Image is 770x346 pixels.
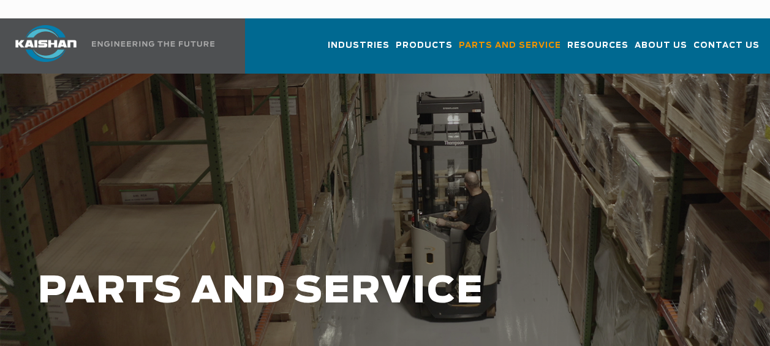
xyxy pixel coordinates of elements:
span: Contact Us [693,39,760,53]
span: Parts and Service [459,39,561,53]
span: About Us [635,39,687,53]
a: Resources [567,29,628,71]
a: About Us [635,29,687,71]
img: Engineering the future [92,41,214,47]
a: Products [396,29,453,71]
span: Resources [567,39,628,53]
a: Contact Us [693,29,760,71]
a: Parts and Service [459,29,561,71]
span: Products [396,39,453,53]
a: Industries [328,29,390,71]
span: Industries [328,39,390,53]
h1: PARTS AND SERVICE [38,271,614,312]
